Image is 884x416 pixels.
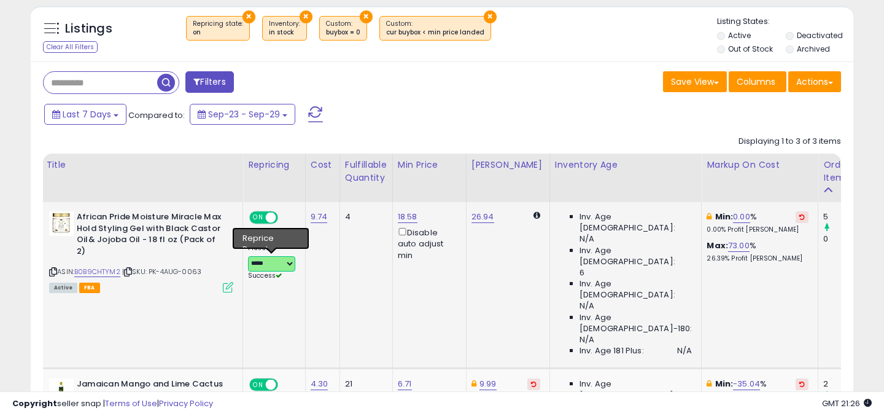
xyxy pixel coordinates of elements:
[386,28,484,37] div: cur buybox < min price landed
[208,108,280,120] span: Sep-23 - Sep-29
[49,211,233,291] div: ASIN:
[326,28,360,37] div: buybox = 0
[12,398,57,409] strong: Copyright
[311,378,328,390] a: 4.30
[326,19,360,37] span: Custom:
[737,76,775,88] span: Columns
[580,379,692,401] span: Inv. Age [DEMOGRAPHIC_DATA]:
[49,283,77,293] span: All listings currently available for purchase on Amazon
[360,10,373,23] button: ×
[728,44,773,54] label: Out of Stock
[479,378,497,390] a: 9.99
[580,312,692,334] span: Inv. Age [DEMOGRAPHIC_DATA]-180:
[12,398,213,410] div: seller snap | |
[43,41,98,53] div: Clear All Filters
[484,10,497,23] button: ×
[707,379,808,401] div: %
[248,230,296,241] div: Amazon AI *
[276,213,296,223] span: OFF
[345,211,383,222] div: 4
[580,245,692,267] span: Inv. Age [DEMOGRAPHIC_DATA]:
[823,234,873,245] div: 0
[555,159,696,171] div: Inventory Age
[49,379,74,403] img: 31cYPVk+mAL._SL40_.jpg
[398,378,412,390] a: 6.71
[580,334,594,345] span: N/A
[822,398,872,409] span: 2025-10-7 21:26 GMT
[300,10,312,23] button: ×
[580,211,692,234] span: Inv. Age [DEMOGRAPHIC_DATA]:
[345,379,383,390] div: 21
[242,10,255,23] button: ×
[733,211,750,223] a: 0.00
[193,28,243,37] div: on
[823,159,868,184] div: Ordered Items
[715,211,734,222] b: Min:
[159,398,213,409] a: Privacy Policy
[248,244,296,280] div: Preset:
[580,278,692,300] span: Inv. Age [DEMOGRAPHIC_DATA]:
[65,20,112,37] h5: Listings
[471,211,494,223] a: 26.94
[49,211,74,236] img: 41XMC6UQJML._SL40_.jpg
[823,211,873,222] div: 5
[823,379,873,390] div: 2
[345,159,387,184] div: Fulfillable Quantity
[77,379,226,416] b: Jamaican Mango and Lime Cactus Leave-In Moisturizer, Mango & Lime 8 Fl Oz (PPAX1394260)
[79,283,100,293] span: FBA
[248,271,282,280] span: Success
[63,108,111,120] span: Last 7 Days
[311,159,335,171] div: Cost
[707,226,808,234] p: 0.00% Profit [PERSON_NAME]
[105,398,157,409] a: Terms of Use
[707,254,808,263] p: 26.39% Profit [PERSON_NAME]
[77,211,226,260] b: African Pride Moisture Miracle Max Hold Styling Gel with Black Castor Oil& Jojoba Oil - 18 fl oz ...
[733,378,760,390] a: -35.04
[269,28,300,37] div: in stock
[707,240,808,263] div: %
[729,71,786,92] button: Columns
[44,104,126,125] button: Last 7 Days
[707,159,813,171] div: Markup on Cost
[193,19,243,37] span: Repricing state :
[269,19,300,37] span: Inventory :
[580,234,594,245] span: N/A
[788,71,841,92] button: Actions
[250,213,266,223] span: ON
[248,159,300,171] div: Repricing
[471,159,545,171] div: [PERSON_NAME]
[580,267,584,278] span: 6
[728,30,751,41] label: Active
[739,136,841,147] div: Displaying 1 to 3 of 3 items
[46,159,238,171] div: Title
[717,16,854,28] p: Listing States:
[580,345,644,356] span: Inv. Age 181 Plus:
[728,240,750,252] a: 73.00
[185,71,233,93] button: Filters
[398,159,461,171] div: Min Price
[677,345,692,356] span: N/A
[74,267,120,277] a: B0B9CHTYM2
[398,211,417,223] a: 18.58
[663,71,727,92] button: Save View
[702,154,818,202] th: The percentage added to the cost of goods (COGS) that forms the calculator for Min & Max prices.
[122,267,201,277] span: | SKU: PK-4AUG-0063
[311,211,328,223] a: 9.74
[580,300,594,312] span: N/A
[707,240,728,251] b: Max:
[707,211,808,234] div: %
[715,378,734,390] b: Min:
[190,104,295,125] button: Sep-23 - Sep-29
[398,226,457,261] div: Disable auto adjust min
[797,44,830,54] label: Archived
[797,30,843,41] label: Deactivated
[386,19,484,37] span: Custom:
[128,109,185,121] span: Compared to:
